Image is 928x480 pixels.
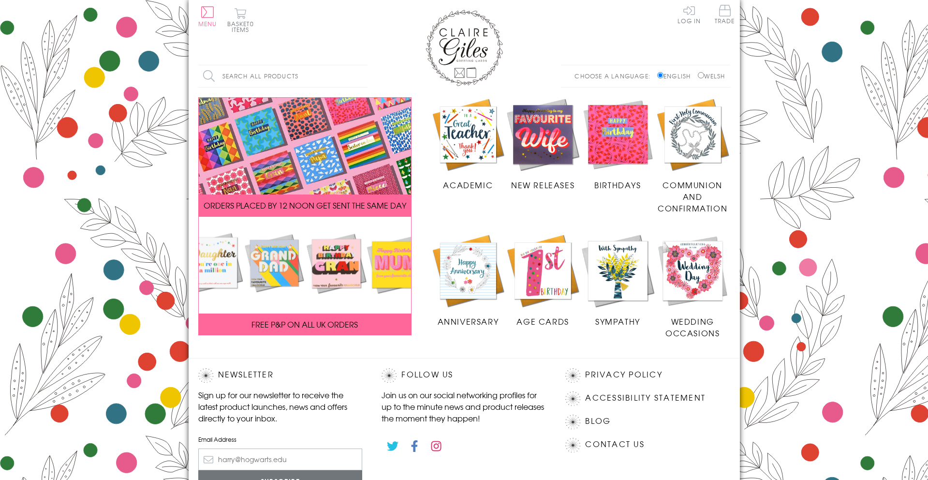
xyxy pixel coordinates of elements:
[505,97,580,191] a: New Releases
[198,65,368,87] input: Search all products
[715,5,735,26] a: Trade
[657,72,663,78] input: English
[204,199,406,211] span: ORDERS PLACED BY 12 NOON GET SENT THE SAME DAY
[511,179,574,191] span: New Releases
[655,97,730,214] a: Communion and Confirmation
[198,6,217,27] button: Menu
[232,19,254,34] span: 0 items
[574,72,655,80] p: Choose a language:
[198,389,363,424] p: Sign up for our newsletter to receive the latest product launches, news and offers directly to yo...
[382,368,546,383] h2: Follow Us
[580,97,655,191] a: Birthdays
[715,5,735,24] span: Trade
[585,438,644,451] a: Contact Us
[198,19,217,28] span: Menu
[431,97,506,191] a: Academic
[431,233,506,327] a: Anniversary
[585,368,662,381] a: Privacy Policy
[580,233,655,327] a: Sympathy
[698,72,704,78] input: Welsh
[198,435,363,444] label: Email Address
[227,8,254,32] button: Basket0 items
[665,315,720,339] span: Wedding Occasions
[426,10,503,86] img: Claire Giles Greetings Cards
[678,5,701,24] a: Log In
[516,315,569,327] span: Age Cards
[505,233,580,327] a: Age Cards
[382,389,546,424] p: Join us on our social networking profiles for up to the minute news and product releases the mome...
[594,179,641,191] span: Birthdays
[358,65,368,87] input: Search
[655,233,730,339] a: Wedding Occasions
[438,315,499,327] span: Anniversary
[658,179,727,214] span: Communion and Confirmation
[251,318,358,330] span: FREE P&P ON ALL UK ORDERS
[585,415,611,428] a: Blog
[585,391,706,405] a: Accessibility Statement
[657,72,695,80] label: English
[698,72,725,80] label: Welsh
[443,179,493,191] span: Academic
[595,315,640,327] span: Sympathy
[198,368,363,383] h2: Newsletter
[198,449,363,470] input: harry@hogwarts.edu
